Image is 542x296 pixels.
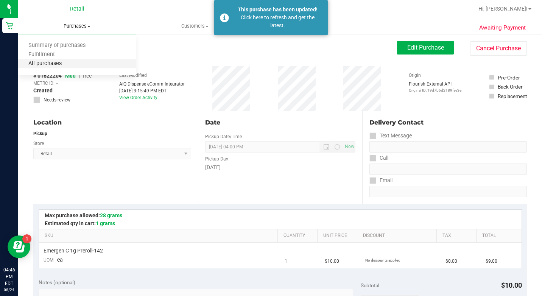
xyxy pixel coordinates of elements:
div: Date [205,118,356,127]
input: Format: (999) 999-9999 [369,141,527,153]
span: Needs review [44,97,70,103]
span: Subtotal [361,282,379,288]
span: Hi, [PERSON_NAME]! [478,6,528,12]
span: Rec [83,73,92,79]
span: $0.00 [445,258,457,265]
span: UOM [44,257,53,263]
span: | [79,73,80,79]
span: All purchases [18,61,72,67]
div: Delivery Contact [369,118,527,127]
button: Edit Purchase [397,41,454,55]
label: Call [369,153,388,164]
iframe: Resource center unread badge [22,234,31,243]
span: METRC ID: [33,80,55,87]
span: Created [33,87,53,95]
a: Customers [136,18,254,34]
span: Purchases [18,23,136,30]
iframe: Resource center [8,235,30,258]
a: Discount [363,233,433,239]
span: 1 grams [96,220,115,226]
span: Edit Purchase [407,44,444,51]
a: Tax [442,233,473,239]
a: Total [482,233,513,239]
label: Store [33,140,44,147]
div: Flourish External API [409,81,461,93]
span: 1 [285,258,287,265]
span: Notes (optional) [39,279,75,285]
span: No discounts applied [365,258,400,262]
inline-svg: Retail [6,22,13,30]
label: Last Modified [119,72,147,79]
div: Replacement [498,92,527,100]
strong: Pickup [33,131,47,136]
span: 28 grams [100,212,122,218]
span: Customers [136,23,253,30]
span: Retail [70,6,84,12]
button: Cancel Purchase [470,41,527,56]
span: $9.00 [486,258,497,265]
div: AIQ Dispense eComm Integrator [119,81,185,87]
p: 04:46 PM EDT [3,266,15,287]
span: Med [65,73,76,79]
div: Click here to refresh and get the latest. [233,14,322,30]
p: 08/24 [3,287,15,293]
span: Max purchase allowed: [45,212,122,218]
div: This purchase has been updated! [233,6,322,14]
span: Awaiting Payment [479,23,526,32]
span: Summary of purchases [18,42,96,49]
span: - [56,80,58,87]
span: Fulfillment [18,51,65,58]
span: # 01622204 [33,72,62,80]
span: $10.00 [325,258,339,265]
div: [DATE] [205,164,356,171]
span: Emergen C 1g Preroll-142 [44,247,103,254]
div: Pre-Order [498,74,520,81]
span: ea [57,257,63,263]
span: $10.00 [501,281,522,289]
label: Pickup Day [205,156,228,162]
div: [DATE] 3:15:49 PM EDT [119,87,185,94]
a: SKU [45,233,274,239]
a: Unit Price [323,233,354,239]
label: Email [369,175,392,186]
a: Purchases Summary of purchases Fulfillment All purchases [18,18,136,34]
label: Pickup Date/Time [205,133,242,140]
label: Text Message [369,130,412,141]
div: Location [33,118,191,127]
input: Format: (999) 999-9999 [369,164,527,175]
span: Estimated qty in cart: [45,220,115,226]
a: Quantity [283,233,314,239]
div: Back Order [498,83,523,90]
label: Origin [409,72,421,79]
p: Original ID: 19d7b6d2189fae3e [409,87,461,93]
a: View Order Activity [119,95,157,100]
